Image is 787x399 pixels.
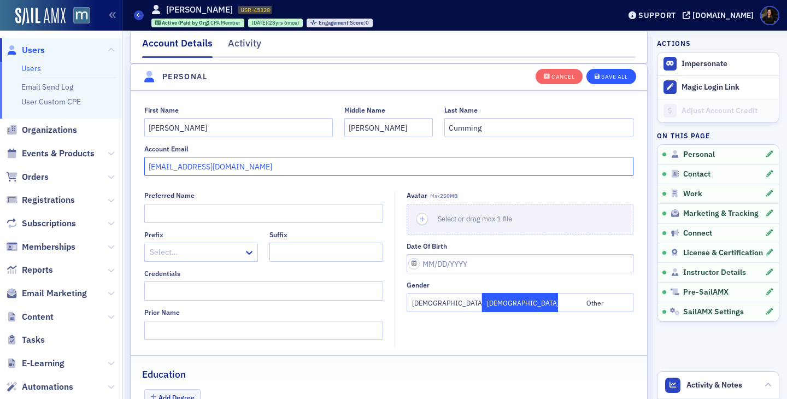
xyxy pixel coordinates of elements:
[22,264,53,276] span: Reports
[162,71,207,83] h4: Personal
[683,189,702,199] span: Work
[657,75,779,99] button: Magic Login Link
[144,191,195,199] div: Preferred Name
[430,192,457,199] span: Max
[558,293,633,312] button: Other
[686,379,742,391] span: Activity & Notes
[22,334,45,346] span: Tasks
[6,287,87,300] a: Email Marketing
[638,10,676,20] div: Support
[760,6,779,25] span: Profile
[22,287,87,300] span: Email Marketing
[536,68,583,84] button: Cancel
[407,293,482,312] button: [DEMOGRAPHIC_DATA]
[6,241,75,253] a: Memberships
[444,106,478,114] div: Last Name
[407,281,430,289] div: Gender
[344,106,385,114] div: Middle Name
[144,269,180,278] div: Credentials
[683,169,710,179] span: Contact
[683,150,715,160] span: Personal
[142,36,213,58] div: Account Details
[228,36,261,56] div: Activity
[440,192,457,199] span: 250MB
[682,83,773,92] div: Magic Login Link
[6,311,54,323] a: Content
[252,19,299,26] div: (28yrs 6mos)
[683,228,712,238] span: Connect
[240,6,270,14] span: USR-45328
[144,231,163,239] div: Prefix
[144,145,189,153] div: Account Email
[22,194,75,206] span: Registrations
[307,19,373,27] div: Engagement Score: 0
[683,248,763,258] span: License & Certification
[73,7,90,24] img: SailAMX
[6,381,73,393] a: Automations
[407,254,633,273] input: MM/DD/YYYY
[683,287,729,297] span: Pre-SailAMX
[21,82,73,92] a: Email Send Log
[15,8,66,25] img: SailAMX
[482,293,557,312] button: [DEMOGRAPHIC_DATA]
[319,19,366,26] span: Engagement Score :
[6,148,95,160] a: Events & Products
[22,218,76,230] span: Subscriptions
[22,311,54,323] span: Content
[657,38,691,48] h4: Actions
[6,44,45,56] a: Users
[166,4,233,16] h1: [PERSON_NAME]
[144,308,180,316] div: Prior Name
[6,171,49,183] a: Orders
[22,148,95,160] span: Events & Products
[683,307,744,317] span: SailAMX Settings
[6,218,76,230] a: Subscriptions
[155,19,241,26] a: Active (Paid by Org) CPA Member
[151,19,245,27] div: Active (Paid by Org): Active (Paid by Org): CPA Member
[22,381,73,393] span: Automations
[586,68,636,84] button: Save All
[269,231,287,239] div: Suffix
[22,357,64,369] span: E-Learning
[6,194,75,206] a: Registrations
[162,19,210,26] span: Active (Paid by Org)
[407,191,427,199] div: Avatar
[22,124,77,136] span: Organizations
[692,10,754,20] div: [DOMAIN_NAME]
[210,19,240,26] span: CPA Member
[248,19,303,27] div: 1997-04-03 00:00:00
[683,209,759,219] span: Marketing & Tracking
[22,241,75,253] span: Memberships
[407,204,633,234] button: Select or drag max 1 file
[683,268,746,278] span: Instructor Details
[657,99,779,122] a: Adjust Account Credit
[144,106,179,114] div: First Name
[657,131,779,140] h4: On this page
[6,357,64,369] a: E-Learning
[142,367,186,382] h2: Education
[319,20,369,26] div: 0
[22,171,49,183] span: Orders
[21,97,81,107] a: User Custom CPE
[6,124,77,136] a: Organizations
[21,63,41,73] a: Users
[683,11,757,19] button: [DOMAIN_NAME]
[6,264,53,276] a: Reports
[252,19,267,26] span: [DATE]
[682,106,773,116] div: Adjust Account Credit
[66,7,90,26] a: View Homepage
[6,334,45,346] a: Tasks
[22,44,45,56] span: Users
[407,242,447,250] div: Date of Birth
[551,74,574,80] div: Cancel
[438,214,512,223] span: Select or drag max 1 file
[601,74,627,80] div: Save All
[682,59,727,69] button: Impersonate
